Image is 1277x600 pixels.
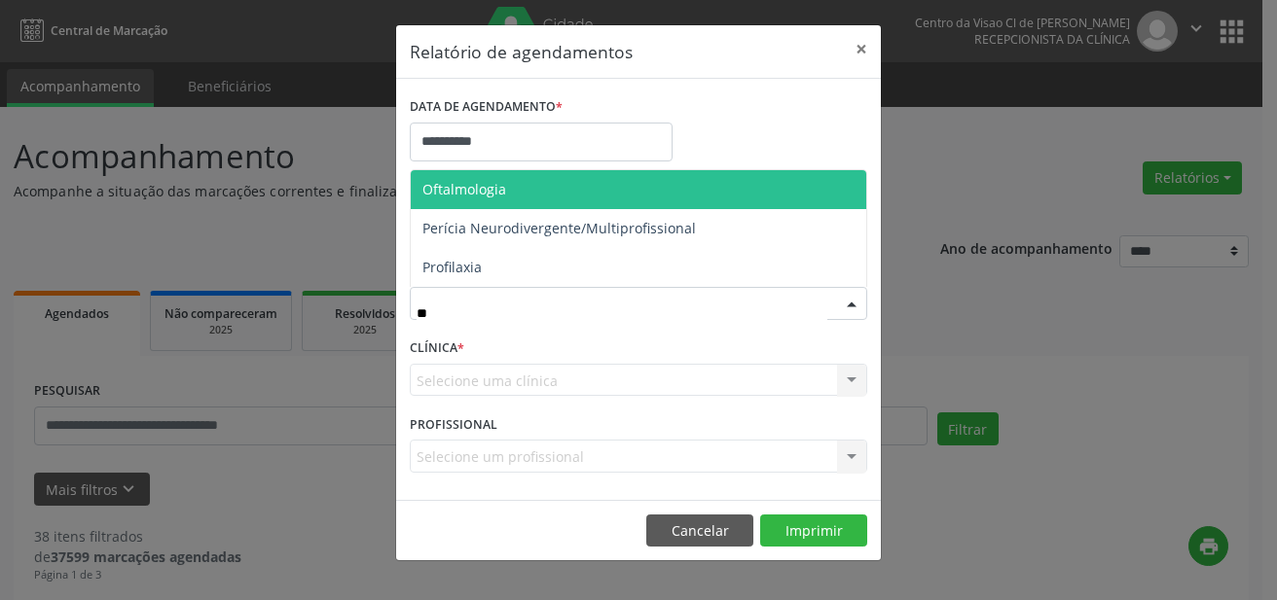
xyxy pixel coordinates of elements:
[410,39,633,64] h5: Relatório de agendamentos
[760,514,867,547] button: Imprimir
[842,25,881,73] button: Close
[646,514,753,547] button: Cancelar
[422,219,696,237] span: Perícia Neurodivergente/Multiprofissional
[422,180,506,198] span: Oftalmologia
[410,409,497,440] label: PROFISSIONAL
[410,92,563,123] label: DATA DE AGENDAMENTO
[410,334,464,364] label: CLÍNICA
[422,258,482,276] span: Profilaxia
